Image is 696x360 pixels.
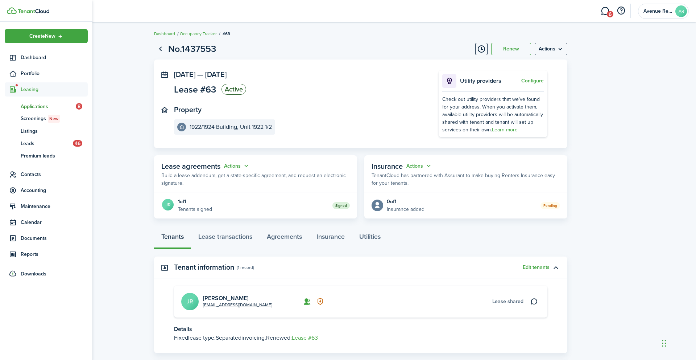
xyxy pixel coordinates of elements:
span: Premium leads [21,152,88,160]
span: lease type. [188,334,216,342]
p: Tenants signed [178,205,212,213]
span: 8 [76,103,82,110]
span: Avenue Real Estate [643,9,672,14]
a: Learn more [492,126,518,134]
span: Insurance [372,161,403,172]
iframe: Chat Widget [660,325,696,360]
span: Accounting [21,187,88,194]
a: Dashboard [5,50,88,65]
a: Reports [5,247,88,261]
span: New [49,115,58,122]
span: invoicing. [241,334,266,342]
a: Lease #63 [292,334,318,342]
button: Configure [521,78,544,84]
panel-main-title: Tenant information [174,263,234,271]
panel-main-title: Property [174,106,202,114]
img: TenantCloud [7,7,17,14]
p: TenantCloud has partnered with Assurant to make buying Renters Insurance easy for your tenants. [372,172,560,187]
span: Applications [21,103,76,110]
a: Applications8 [5,100,88,112]
img: TenantCloud [18,9,49,13]
a: Insurance [309,228,352,249]
menu-btn: Actions [535,43,567,55]
a: [PERSON_NAME] [203,294,248,302]
status: Signed [332,202,350,209]
a: Agreements [260,228,309,249]
span: Dashboard [21,54,88,61]
a: Occupancy Tracker [180,30,217,37]
span: 6 [607,11,613,17]
button: Actions [224,162,250,170]
span: Renewed: [266,334,292,342]
span: Calendar [21,218,88,226]
p: Build a lease addendum, get a state-specific agreement, and request an electronic signature. [161,172,350,187]
a: JR [161,198,174,213]
span: Lease #63 [174,85,216,94]
a: Lease transactions [191,228,260,249]
panel-main-subtitle: (1 record) [237,264,254,271]
span: Screenings [21,115,88,123]
span: Lease shared [492,298,523,305]
a: Leads46 [5,137,88,150]
button: Open menu [535,43,567,55]
button: Open menu [406,162,432,170]
status: Active [221,84,246,95]
span: Documents [21,234,88,242]
a: Go back [154,43,166,55]
div: 0 of 1 [387,198,424,205]
div: Drag [662,332,666,354]
span: #63 [223,30,230,37]
span: Reports [21,250,88,258]
p: Insurance added [387,205,424,213]
span: Contacts [21,171,88,178]
div: Check out utility providers that we've found for your address. When you activate them, available ... [442,95,544,134]
span: 46 [73,140,82,147]
p: Utility providers [460,77,519,85]
button: Open menu [224,162,250,170]
a: Utilities [352,228,388,249]
a: Listings [5,125,88,137]
button: Renew [491,43,531,55]
span: [DATE] [205,69,227,80]
button: Edit tenants [523,265,550,270]
span: Leasing [21,86,88,93]
status: Pending [540,202,560,209]
a: Premium leads [5,150,88,162]
span: Create New [29,34,55,39]
a: [EMAIL_ADDRESS][DOMAIN_NAME] [203,302,272,308]
span: Maintenance [21,202,88,210]
avatar-text: JR [162,199,174,210]
a: Dashboard [154,30,175,37]
button: Actions [406,162,432,170]
button: Timeline [475,43,488,55]
p: Fixed Separated [174,334,547,342]
span: [DATE] [174,69,195,80]
span: Listings [21,127,88,135]
button: Open resource center [615,5,627,17]
avatar-text: JR [181,293,199,310]
span: Leads [21,140,73,147]
p: Details [174,325,547,334]
a: Messaging [598,2,612,20]
avatar-text: AR [675,5,687,17]
button: Open menu [5,29,88,43]
e-details-info-title: 1922/1924 Building, Unit 1922 1/2 [190,124,272,130]
div: 1 of 1 [178,198,212,205]
panel-main-body: Toggle accordion [154,286,567,353]
span: — [197,69,203,80]
span: Downloads [21,270,46,278]
span: Portfolio [21,70,88,77]
h1: No.1437553 [168,42,216,56]
span: Lease agreements [161,161,220,172]
button: Toggle accordion [550,261,562,274]
a: ScreeningsNew [5,112,88,125]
